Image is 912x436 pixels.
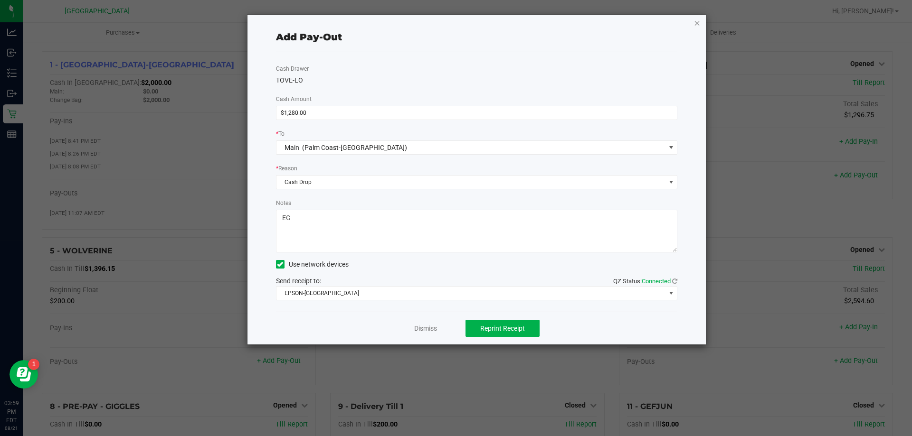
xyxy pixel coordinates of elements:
label: Notes [276,199,291,207]
label: Reason [276,164,297,173]
div: TOVE-LO [276,75,678,85]
span: Send receipt to: [276,277,321,285]
span: Cash Amount [276,96,312,102]
iframe: Resource center unread badge [28,359,39,370]
span: Connected [642,278,671,285]
label: Cash Drawer [276,65,309,73]
span: Cash Drop [276,176,665,189]
span: QZ Status: [613,278,677,285]
span: Reprint Receipt [480,325,525,332]
label: Use network devices [276,260,349,269]
div: Add Pay-Out [276,30,342,44]
button: Reprint Receipt [465,320,540,337]
span: EPSON-[GEOGRAPHIC_DATA] [276,287,665,300]
a: Dismiss [414,324,437,334]
span: Main [285,144,299,151]
label: To [276,130,285,138]
iframe: Resource center [9,360,38,389]
span: (Palm Coast-[GEOGRAPHIC_DATA]) [302,144,407,151]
